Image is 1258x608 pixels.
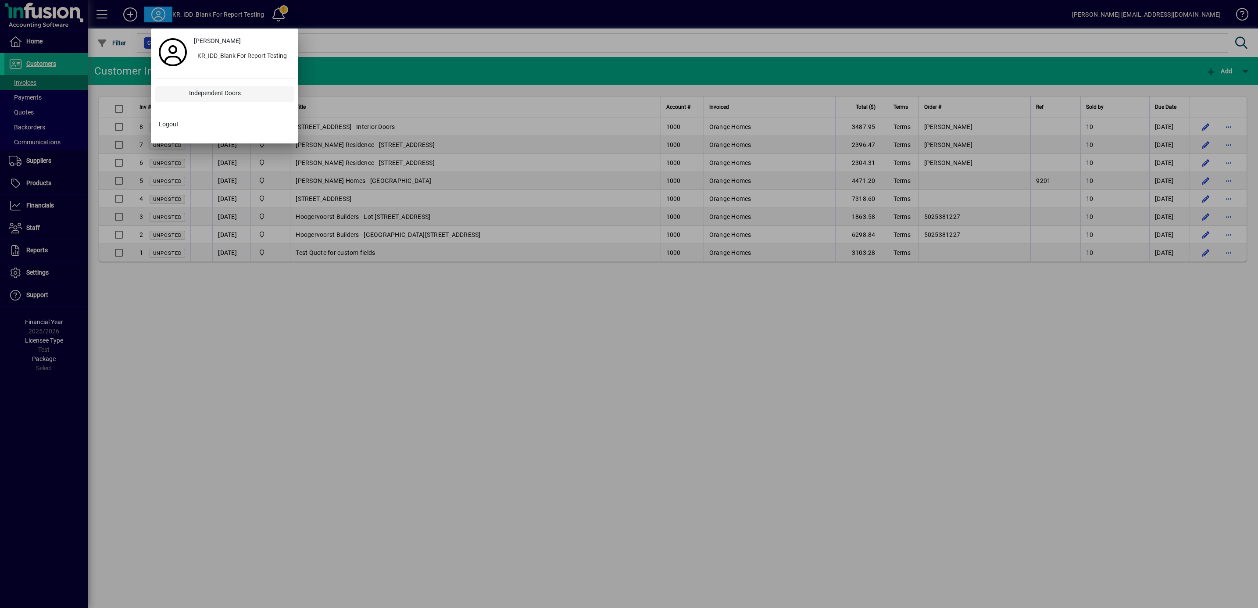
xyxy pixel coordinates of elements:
span: [PERSON_NAME] [194,36,241,46]
button: KR_IDD_Blank For Report Testing [190,49,294,64]
button: Logout [155,116,294,132]
span: Logout [159,120,179,129]
a: Profile [155,44,190,60]
button: Independent Doors [155,86,294,102]
div: Independent Doors [182,86,294,102]
a: [PERSON_NAME] [190,33,294,49]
